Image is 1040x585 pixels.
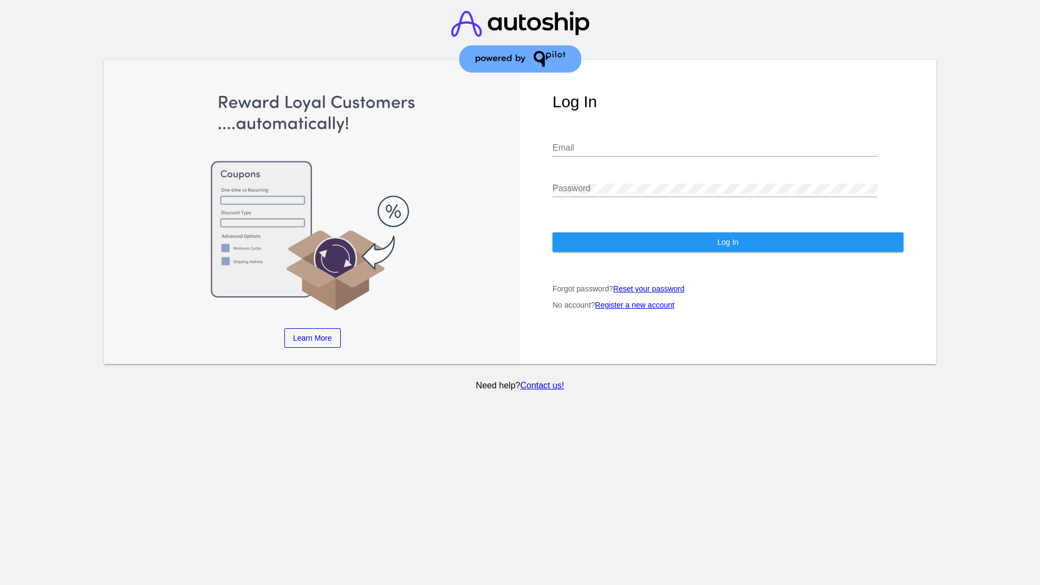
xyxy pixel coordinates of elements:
[284,328,341,348] a: Learn More
[717,238,738,246] span: Log In
[137,93,488,312] img: Apply Coupons Automatically to Scheduled Orders with QPilot
[552,301,903,309] p: No account?
[552,232,903,252] button: Log In
[552,284,903,293] p: Forgot password?
[595,301,674,309] a: Register a new account
[520,381,564,390] a: Contact us!
[613,284,685,293] a: Reset your password
[293,334,332,342] span: Learn More
[552,93,903,111] h1: Log In
[102,381,938,391] p: Need help?
[552,143,877,153] input: Email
